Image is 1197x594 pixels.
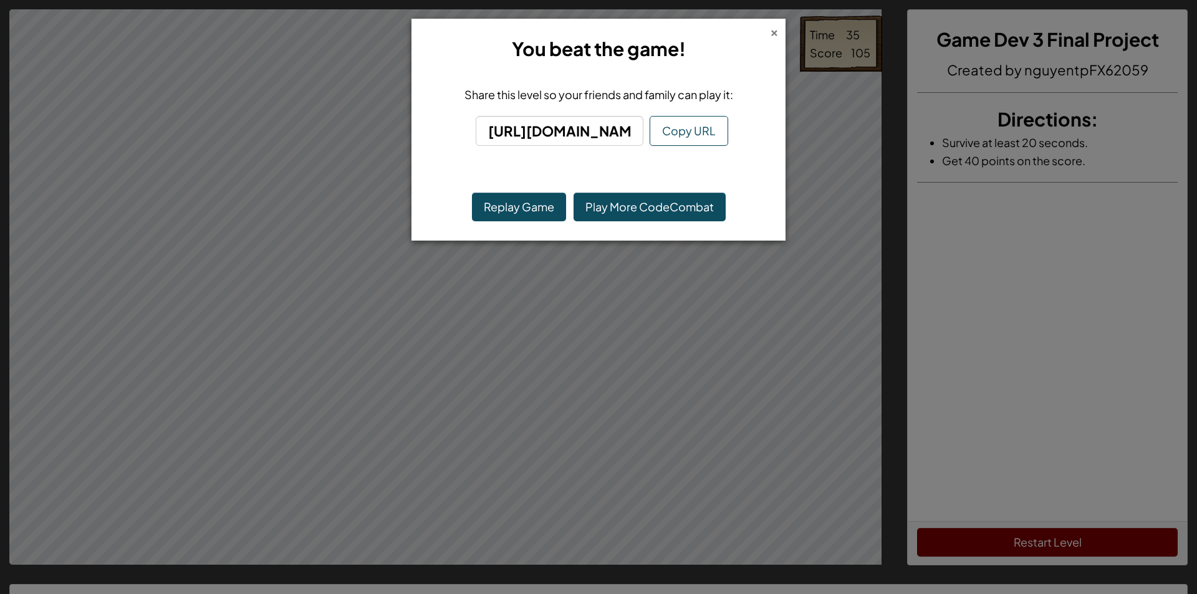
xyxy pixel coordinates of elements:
[574,193,726,221] a: Play More CodeCombat
[472,193,566,221] button: Replay Game
[770,24,779,37] div: ×
[662,123,716,138] span: Copy URL
[428,35,769,63] h3: You beat the game!
[650,116,728,146] button: Copy URL
[431,85,766,103] div: Share this level so your friends and family can play it:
